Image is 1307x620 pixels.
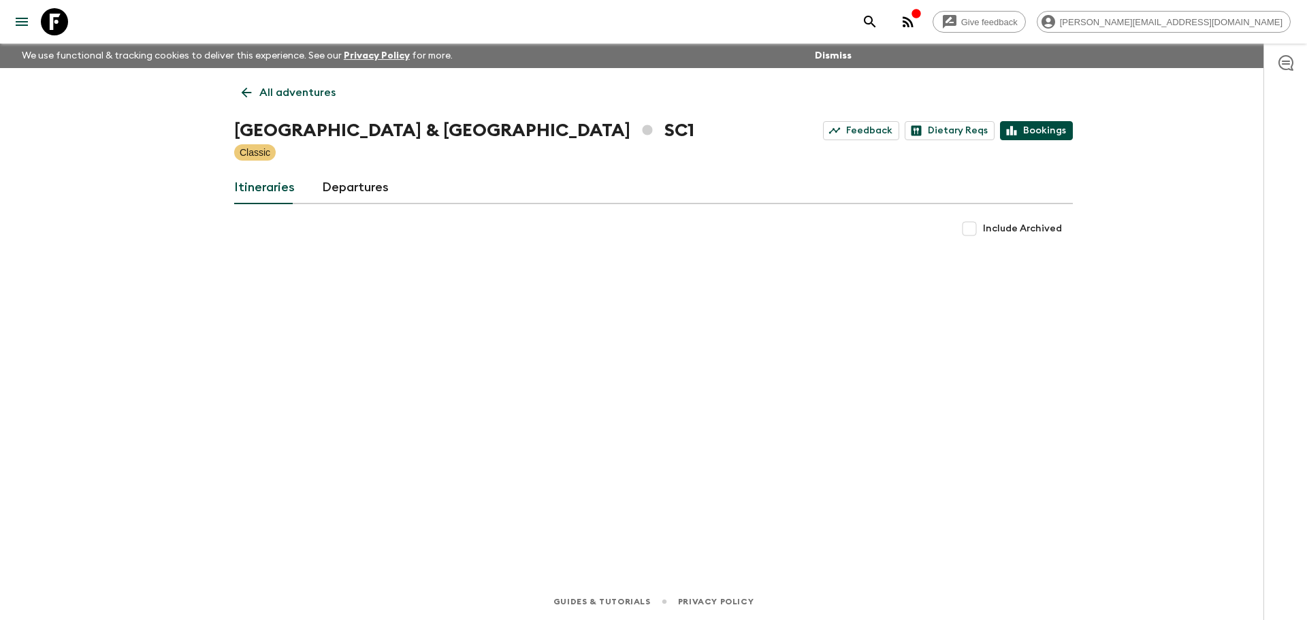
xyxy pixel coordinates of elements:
a: Departures [322,172,389,204]
span: Give feedback [954,17,1025,27]
span: [PERSON_NAME][EMAIL_ADDRESS][DOMAIN_NAME] [1052,17,1290,27]
span: Include Archived [983,222,1062,235]
a: Guides & Tutorials [553,594,651,609]
p: Classic [240,146,270,159]
button: Dismiss [811,46,855,65]
a: Give feedback [933,11,1026,33]
a: Bookings [1000,121,1073,140]
a: Itineraries [234,172,295,204]
a: All adventures [234,79,343,106]
a: Privacy Policy [678,594,754,609]
h1: [GEOGRAPHIC_DATA] & [GEOGRAPHIC_DATA] SC1 [234,117,694,144]
button: search adventures [856,8,884,35]
a: Privacy Policy [344,51,410,61]
a: Feedback [823,121,899,140]
p: All adventures [259,84,336,101]
a: Dietary Reqs [905,121,995,140]
button: menu [8,8,35,35]
p: We use functional & tracking cookies to deliver this experience. See our for more. [16,44,458,68]
div: [PERSON_NAME][EMAIL_ADDRESS][DOMAIN_NAME] [1037,11,1291,33]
